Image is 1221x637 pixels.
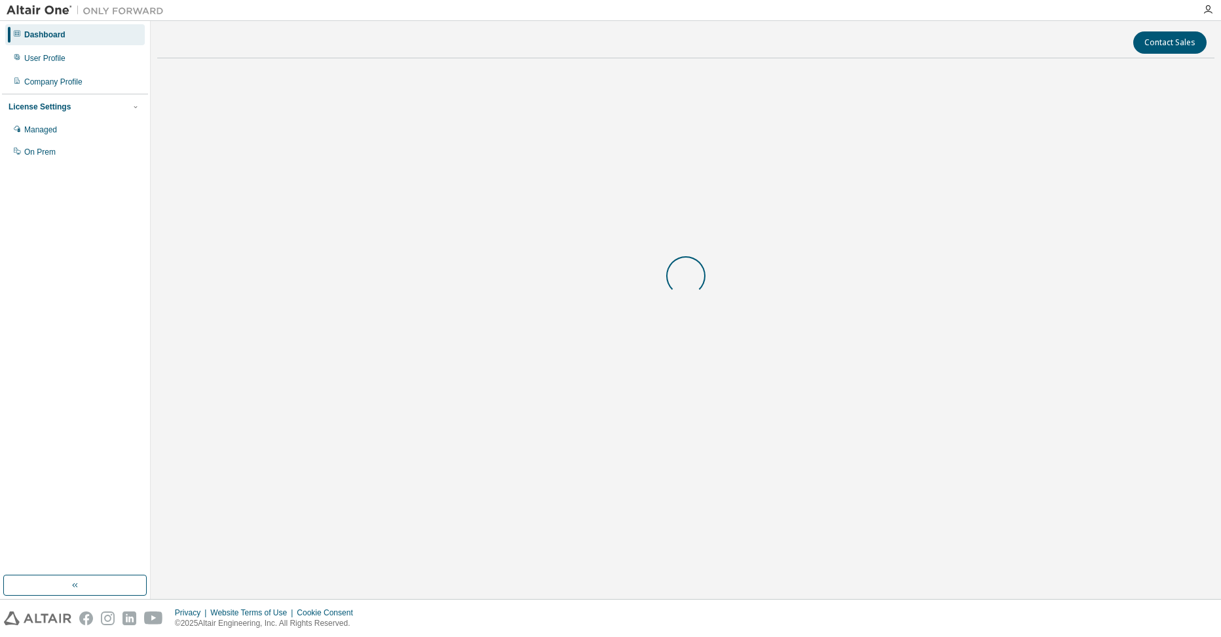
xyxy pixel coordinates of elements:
div: Managed [24,125,57,135]
img: Altair One [7,4,170,17]
p: © 2025 Altair Engineering, Inc. All Rights Reserved. [175,618,361,629]
div: Company Profile [24,77,83,87]
img: linkedin.svg [122,611,136,625]
div: User Profile [24,53,66,64]
button: Contact Sales [1133,31,1207,54]
img: facebook.svg [79,611,93,625]
div: On Prem [24,147,56,157]
img: altair_logo.svg [4,611,71,625]
div: Website Terms of Use [210,608,297,618]
img: youtube.svg [144,611,163,625]
div: Dashboard [24,29,66,40]
div: Privacy [175,608,210,618]
div: Cookie Consent [297,608,360,618]
img: instagram.svg [101,611,115,625]
div: License Settings [9,102,71,112]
